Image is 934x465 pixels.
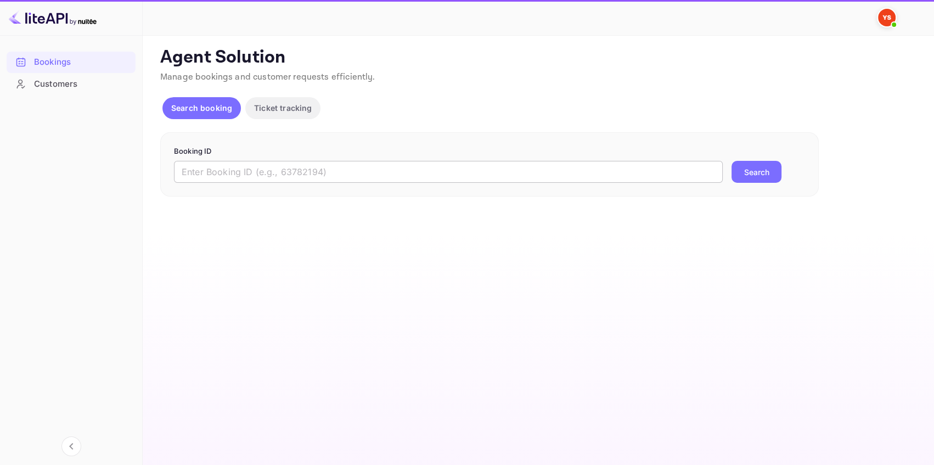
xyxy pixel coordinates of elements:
[7,74,136,95] div: Customers
[7,52,136,73] div: Bookings
[160,47,914,69] p: Agent Solution
[254,102,312,114] p: Ticket tracking
[160,71,375,83] span: Manage bookings and customer requests efficiently.
[7,74,136,94] a: Customers
[171,102,232,114] p: Search booking
[878,9,896,26] img: Yandex Support
[174,161,723,183] input: Enter Booking ID (e.g., 63782194)
[34,78,130,91] div: Customers
[7,52,136,72] a: Bookings
[9,9,97,26] img: LiteAPI logo
[34,56,130,69] div: Bookings
[174,146,805,157] p: Booking ID
[732,161,781,183] button: Search
[61,436,81,456] button: Collapse navigation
